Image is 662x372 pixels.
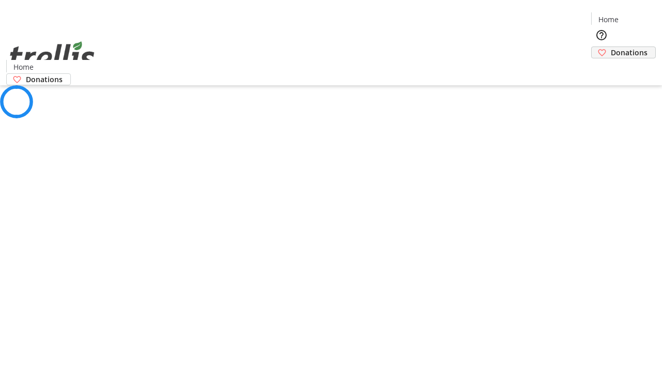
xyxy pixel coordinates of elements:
[7,61,40,72] a: Home
[6,30,98,82] img: Orient E2E Organization yQs7hprBS5's Logo
[591,47,656,58] a: Donations
[26,74,63,85] span: Donations
[592,14,625,25] a: Home
[591,58,612,79] button: Cart
[591,25,612,45] button: Help
[598,14,619,25] span: Home
[611,47,648,58] span: Donations
[13,61,34,72] span: Home
[6,73,71,85] a: Donations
